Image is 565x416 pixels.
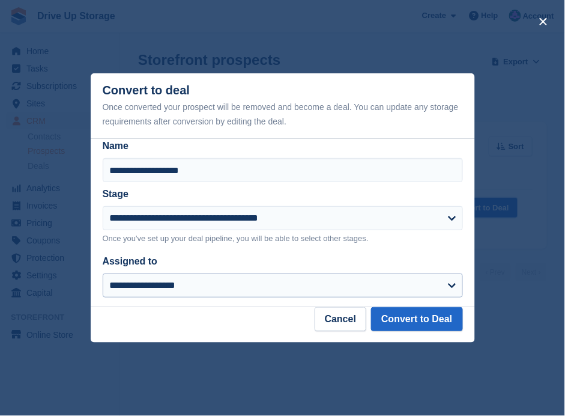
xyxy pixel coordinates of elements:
label: Stage [103,189,129,199]
p: Once you've set up your deal pipeline, you will be able to select other stages. [103,233,463,245]
label: Name [103,139,463,153]
button: Cancel [315,307,366,331]
div: Once converted your prospect will be removed and become a deal. You can update any storage requir... [103,100,463,129]
label: Assigned to [103,256,158,266]
button: Convert to Deal [371,307,462,331]
button: close [534,12,553,31]
div: Convert to deal [103,84,463,129]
